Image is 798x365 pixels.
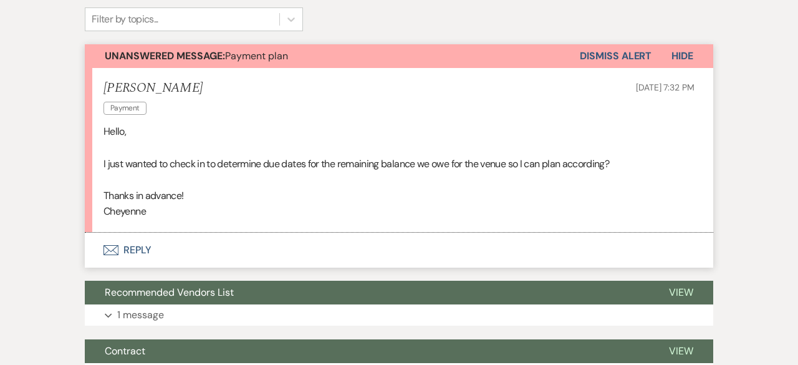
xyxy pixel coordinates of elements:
p: Cheyenne [103,203,695,220]
p: I just wanted to check in to determine due dates for the remaining balance we owe for the venue s... [103,156,695,172]
button: View [649,339,713,363]
button: 1 message [85,304,713,326]
strong: Unanswered Message: [105,49,225,62]
button: Dismiss Alert [580,44,651,68]
button: Contract [85,339,649,363]
span: Hide [671,49,693,62]
span: Payment plan [105,49,288,62]
p: 1 message [117,307,164,323]
button: Reply [85,233,713,268]
span: [DATE] 7:32 PM [636,82,695,93]
button: View [649,281,713,304]
h5: [PERSON_NAME] [103,80,203,96]
span: Payment [103,102,147,115]
button: Unanswered Message:Payment plan [85,44,580,68]
p: Thanks in advance! [103,188,695,204]
p: Hello, [103,124,695,140]
button: Hide [651,44,713,68]
span: Contract [105,344,145,358]
div: Filter by topics... [92,12,158,27]
span: Recommended Vendors List [105,286,234,299]
button: Recommended Vendors List [85,281,649,304]
span: View [669,286,693,299]
span: View [669,344,693,358]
